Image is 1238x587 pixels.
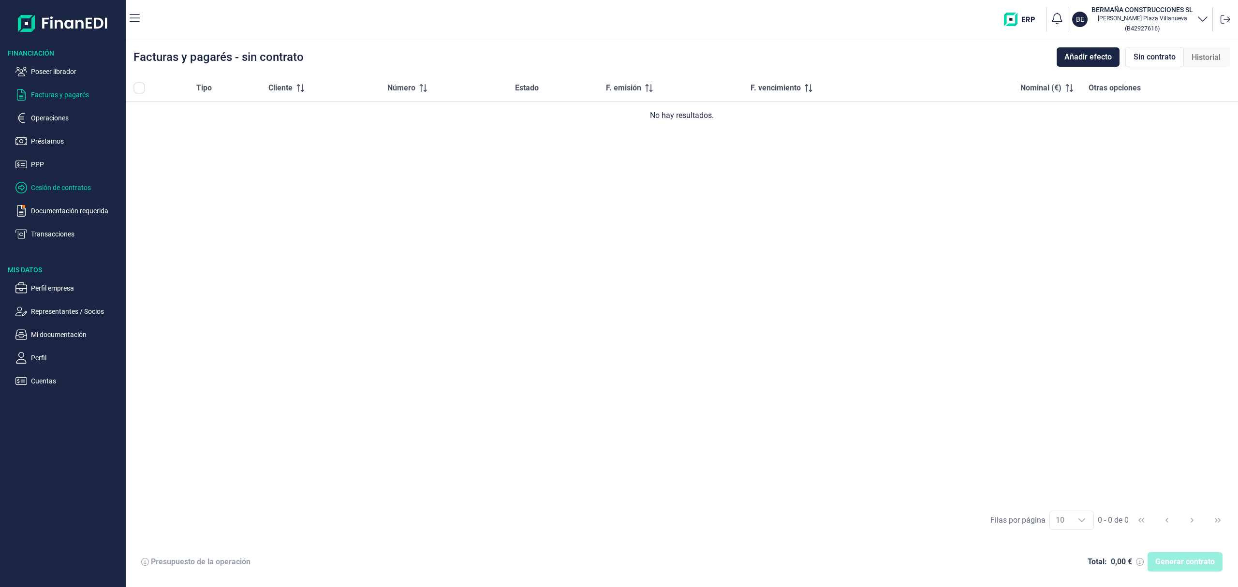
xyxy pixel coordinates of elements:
[196,82,212,94] span: Tipo
[15,228,122,240] button: Transacciones
[31,182,122,193] p: Cesión de contratos
[15,352,122,364] button: Perfil
[15,135,122,147] button: Préstamos
[1057,47,1120,67] button: Añadir efecto
[1180,509,1204,532] button: Next Page
[1111,557,1132,567] div: 0,00 €
[31,112,122,124] p: Operaciones
[31,228,122,240] p: Transacciones
[15,66,122,77] button: Poseer librador
[1125,25,1160,32] small: Copiar cif
[1088,557,1107,567] div: Total:
[31,352,122,364] p: Perfil
[1091,5,1193,15] h3: BERMAÑA CONSTRUCCIONES SL
[1070,511,1093,529] div: Choose
[606,82,641,94] span: F. emisión
[133,110,1230,121] div: No hay resultados.
[1072,5,1209,34] button: BEBERMAÑA CONSTRUCCIONES SL[PERSON_NAME] Plaza Villanueva(B42927616)
[1155,509,1179,532] button: Previous Page
[1206,509,1229,532] button: Last Page
[15,306,122,317] button: Representantes / Socios
[31,89,122,101] p: Facturas y pagarés
[1064,51,1112,63] span: Añadir efecto
[31,306,122,317] p: Representantes / Socios
[15,282,122,294] button: Perfil empresa
[1098,516,1129,524] span: 0 - 0 de 0
[1192,52,1221,63] span: Historial
[1004,13,1042,26] img: erp
[15,329,122,340] button: Mi documentación
[151,557,251,567] div: Presupuesto de la operación
[31,282,122,294] p: Perfil empresa
[515,82,539,94] span: Estado
[133,82,145,94] div: All items unselected
[31,205,122,217] p: Documentación requerida
[751,82,801,94] span: F. vencimiento
[31,135,122,147] p: Préstamos
[15,375,122,387] button: Cuentas
[1130,509,1153,532] button: First Page
[31,66,122,77] p: Poseer librador
[133,51,304,63] div: Facturas y pagarés - sin contrato
[18,8,108,39] img: Logo de aplicación
[1091,15,1193,22] p: [PERSON_NAME] Plaza Villanueva
[1076,15,1084,24] p: BE
[1184,48,1228,67] div: Historial
[1020,82,1061,94] span: Nominal (€)
[1134,51,1176,63] span: Sin contrato
[15,182,122,193] button: Cesión de contratos
[990,514,1046,526] div: Filas por página
[15,112,122,124] button: Operaciones
[31,375,122,387] p: Cuentas
[268,82,293,94] span: Cliente
[15,89,122,101] button: Facturas y pagarés
[1125,47,1184,67] div: Sin contrato
[31,329,122,340] p: Mi documentación
[387,82,415,94] span: Número
[1089,82,1141,94] span: Otras opciones
[15,205,122,217] button: Documentación requerida
[31,159,122,170] p: PPP
[15,159,122,170] button: PPP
